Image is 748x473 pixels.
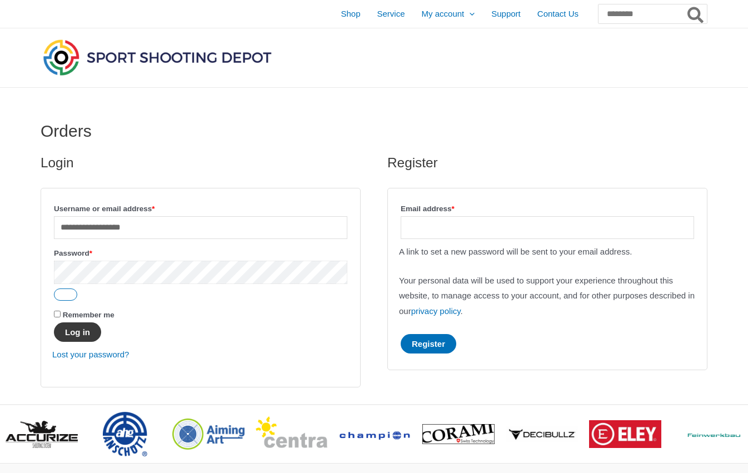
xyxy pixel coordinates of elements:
[387,154,707,172] h2: Register
[41,121,707,141] h1: Orders
[41,37,274,78] img: Sport Shooting Depot
[399,244,696,260] p: A link to set a new password will be sent to your email address.
[63,311,114,319] span: Remember me
[54,201,347,216] label: Username or email address
[411,306,461,316] a: privacy policy
[54,311,61,317] input: Remember me
[54,288,77,301] button: Show password
[54,322,101,342] button: Log in
[399,273,696,320] p: Your personal data will be used to support your experience throughout this website, to manage acc...
[401,334,456,353] button: Register
[589,420,661,449] img: brand logo
[54,246,347,261] label: Password
[401,201,694,216] label: Email address
[41,154,361,172] h2: Login
[685,4,707,23] button: Search
[52,350,129,359] a: Lost your password?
